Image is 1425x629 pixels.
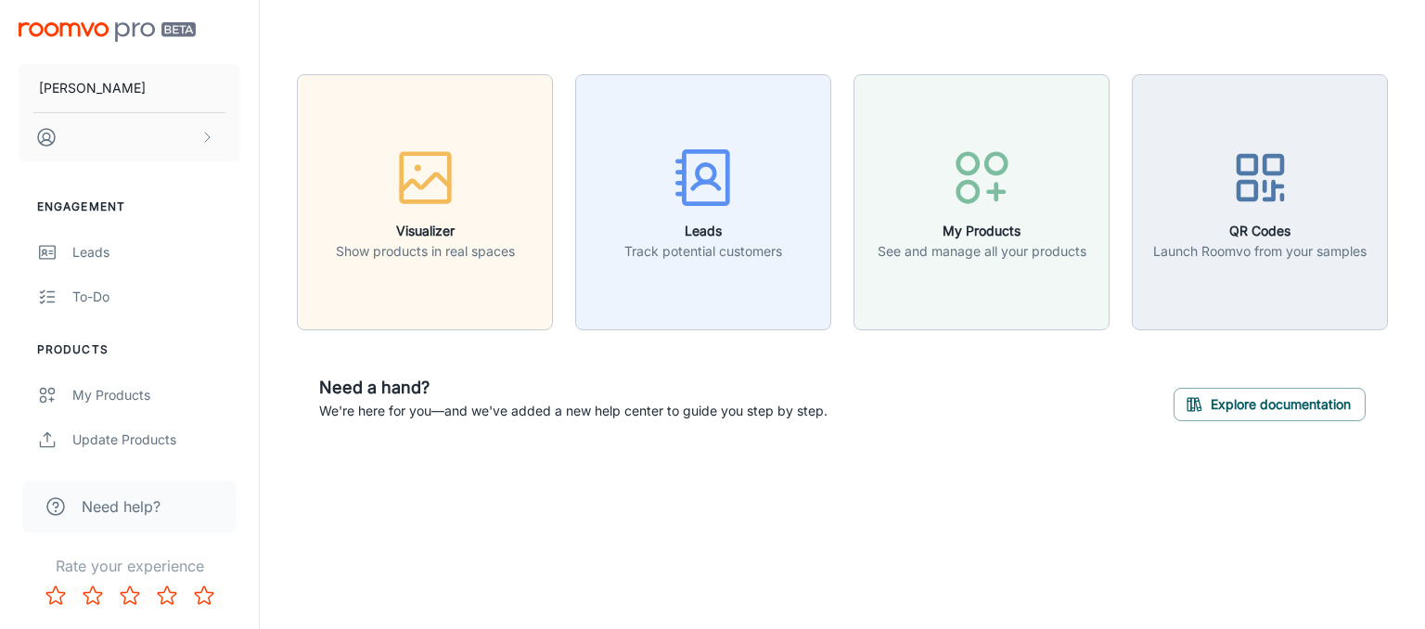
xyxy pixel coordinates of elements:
[854,191,1110,210] a: My ProductsSee and manage all your products
[575,191,831,210] a: LeadsTrack potential customers
[319,401,828,421] p: We're here for you—and we've added a new help center to guide you step by step.
[878,241,1086,262] p: See and manage all your products
[39,78,146,98] p: [PERSON_NAME]
[72,242,240,263] div: Leads
[624,221,782,241] h6: Leads
[854,74,1110,330] button: My ProductsSee and manage all your products
[575,74,831,330] button: LeadsTrack potential customers
[72,430,240,450] div: Update Products
[72,287,240,307] div: To-do
[82,495,160,518] span: Need help?
[1153,221,1367,241] h6: QR Codes
[336,241,515,262] p: Show products in real spaces
[1174,393,1366,412] a: Explore documentation
[19,22,196,42] img: Roomvo PRO Beta
[297,74,553,330] button: VisualizerShow products in real spaces
[878,221,1086,241] h6: My Products
[1174,388,1366,421] button: Explore documentation
[624,241,782,262] p: Track potential customers
[1153,241,1367,262] p: Launch Roomvo from your samples
[1132,74,1388,330] button: QR CodesLaunch Roomvo from your samples
[72,385,240,405] div: My Products
[336,221,515,241] h6: Visualizer
[319,375,828,401] h6: Need a hand?
[19,64,240,112] button: [PERSON_NAME]
[1132,191,1388,210] a: QR CodesLaunch Roomvo from your samples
